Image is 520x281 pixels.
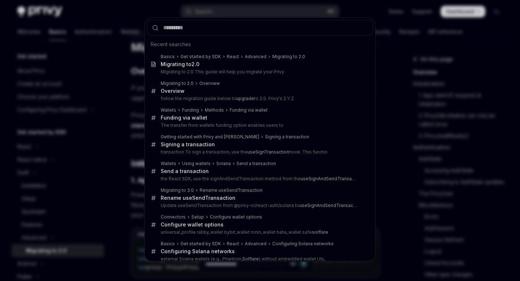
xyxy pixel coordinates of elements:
div: Rename useSendTransaction [200,187,263,193]
p: follow the migration guide below to to 2.0. Privy's 2.Y.Z [161,96,358,101]
div: Solana [216,161,231,167]
p: universal_profile rabby_wallet bybit_wallet ronin_wallet haha_wallet safe [161,229,358,235]
div: Migrating to 3.0 [161,187,194,193]
p: Migrating to 2.0 This guide will help you migrate your Privy [161,69,358,75]
div: Methods [205,107,224,113]
div: Signing a transaction [265,134,309,140]
b: useSignTransaction [247,149,289,155]
div: Send a transaction [161,168,209,174]
b: useSignAndSendTransaction [299,203,361,208]
div: Wallets [161,107,176,113]
div: React [227,54,239,60]
div: Configure wallet options [161,221,224,228]
div: ing via wallet [161,114,207,121]
div: Configuring Solana networks [161,248,235,255]
div: Migrating to 2.0 [161,81,194,86]
div: Setup [191,214,204,220]
b: useSignAndSendTransaction [300,176,362,181]
div: Funding [182,107,199,113]
div: Advanced [245,54,266,60]
b: 2.0 [191,61,199,67]
div: Advanced [245,241,266,247]
div: Basics [161,54,175,60]
div: Get started by SDK [181,54,221,60]
b: Fund [161,114,173,121]
div: Overview [199,81,220,86]
div: Overview [161,88,185,94]
div: Connectors [161,214,186,220]
p: The transfer from wallets funding option enables users to [161,122,358,128]
b: upgrade [236,96,254,101]
div: Migrating to 2.0 [272,54,305,60]
p: the React SDK, use the signAndSendTransaction method from the [161,176,358,182]
p: external Solana wallets (e.g., Phantom, ) without embedded wallet UIs, [161,256,358,262]
div: Configuring Solana networks [272,241,334,247]
p: transaction To sign a transaction, use the hook: This functio [161,149,358,155]
div: Wallets [161,161,176,167]
div: Send a transaction [237,161,276,167]
b: solflare [312,229,328,235]
p: Update useSendTransaction from @privy-io/react-auth/solana to [161,203,358,208]
div: Rename useSendTransaction [161,195,235,201]
div: Get started by SDK [181,241,221,247]
div: Using wallets [182,161,211,167]
div: Signing a transaction [161,141,215,148]
b: Solflare [242,256,259,261]
span: Recent searches [151,41,191,48]
div: Basics [161,241,175,247]
div: Configure wallet options [210,214,262,220]
div: Getting started with Privy and [PERSON_NAME] [161,134,259,140]
div: React [227,241,239,247]
div: Funding via wallet [230,107,268,113]
div: Migrating to [161,61,199,68]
